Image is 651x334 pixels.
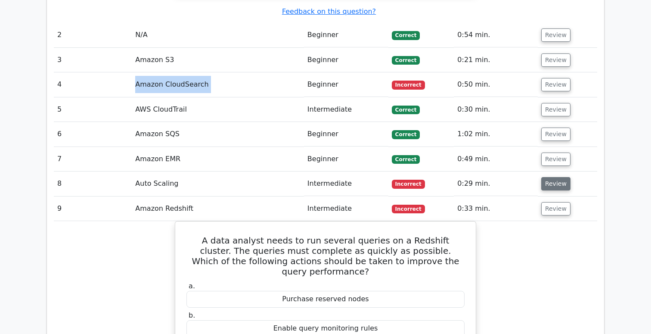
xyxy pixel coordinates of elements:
span: Correct [392,106,420,114]
button: Review [541,28,570,42]
a: Feedback on this question? [282,7,376,16]
td: Beginner [304,48,388,72]
td: Amazon Redshift [132,197,304,221]
span: Correct [392,56,420,65]
h5: A data analyst needs to run several queries on a Redshift cluster. The queries must complete as q... [186,235,465,277]
td: 7 [54,147,132,172]
td: Amazon EMR [132,147,304,172]
td: Beginner [304,23,388,47]
td: 3 [54,48,132,72]
td: Intermediate [304,172,388,196]
button: Review [541,177,570,190]
div: Purchase reserved nodes [186,291,465,308]
td: 0:30 min. [454,97,538,122]
td: 2 [54,23,132,47]
span: Incorrect [392,205,425,213]
td: 6 [54,122,132,147]
span: Incorrect [392,180,425,188]
button: Review [541,53,570,67]
td: AWS CloudTrail [132,97,304,122]
span: b. [189,311,195,319]
span: Correct [392,31,420,40]
td: Intermediate [304,197,388,221]
td: 1:02 min. [454,122,538,147]
td: 0:29 min. [454,172,538,196]
td: 0:49 min. [454,147,538,172]
td: Amazon S3 [132,48,304,72]
td: Intermediate [304,97,388,122]
span: Incorrect [392,81,425,89]
td: 5 [54,97,132,122]
td: 8 [54,172,132,196]
td: 0:54 min. [454,23,538,47]
td: Amazon CloudSearch [132,72,304,97]
button: Review [541,153,570,166]
td: Beginner [304,72,388,97]
button: Review [541,78,570,91]
button: Review [541,128,570,141]
button: Review [541,202,570,215]
td: 0:21 min. [454,48,538,72]
button: Review [541,103,570,116]
span: Correct [392,130,420,139]
span: Correct [392,155,420,164]
td: Amazon SQS [132,122,304,147]
td: 4 [54,72,132,97]
td: Beginner [304,147,388,172]
td: 9 [54,197,132,221]
td: Auto Scaling [132,172,304,196]
td: N/A [132,23,304,47]
span: a. [189,282,195,290]
td: 0:33 min. [454,197,538,221]
td: 0:50 min. [454,72,538,97]
td: Beginner [304,122,388,147]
